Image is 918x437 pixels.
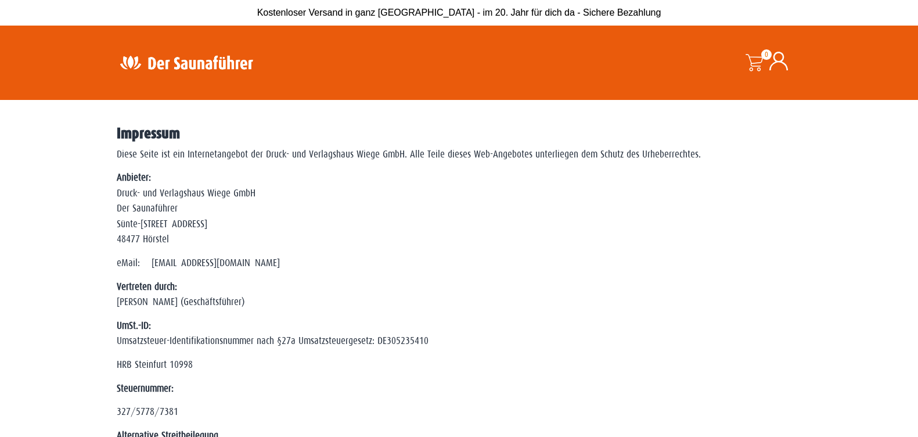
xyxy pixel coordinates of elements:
span: 48477 Hörstel [117,234,169,245]
strong: Steuernummer: [117,383,174,394]
p: Diese Seite ist ein Internetangebot der Druck- und Verlagshaus Wiege GmbH. Alle Teile dieses Web-... [117,147,802,162]
span: Kostenloser Versand in ganz [GEOGRAPHIC_DATA] - im 20. Jahr für dich da - Sichere Bezahlung [257,8,661,17]
span: 0 [761,49,772,60]
p: HRB Steinfurt 10998 [117,357,802,372]
p: Druck- und Verlagshaus Wiege GmbH Der Saunaführer [117,170,802,247]
strong: Vertreten durch: [117,281,177,292]
p: 327/5778/7381 [117,404,802,420]
h2: Impressum [117,126,802,141]
strong: UmSt.-ID: [117,320,151,331]
span: Sünte-[STREET_ADDRESS] [117,218,207,230]
p: Umsatzsteuer-Identifikationsnummer nach §27a Umsatzsteuergesetz: DE305235410 [117,318,802,349]
p: [PERSON_NAME] (Geschäftsführer) [117,280,802,310]
p: eMail: [EMAIL_ADDRESS][DOMAIN_NAME] [117,256,802,271]
strong: Anbieter: [117,172,151,183]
